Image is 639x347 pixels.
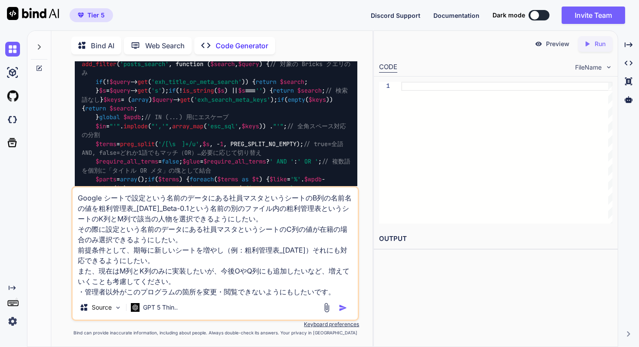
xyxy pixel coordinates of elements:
span: $in [96,122,106,130]
span: add_filter [82,60,116,68]
span: return [273,87,294,95]
span: "'" [273,122,283,130]
span: Documentation [433,12,479,19]
img: darkCloudIdeIcon [5,112,20,127]
span: as [242,175,249,183]
span: 'exh_title_or_meta_search' [151,78,242,86]
img: attachment [322,303,332,313]
img: chat [5,42,20,57]
span: $search [110,104,134,112]
span: $title_like [148,184,186,192]
span: return [85,104,106,112]
span: $search [297,87,322,95]
span: // IN (...) 用にエスケープ [144,113,229,121]
span: 1 [220,140,223,148]
button: Documentation [433,11,479,20]
img: settings [5,314,20,329]
span: global [99,113,120,121]
span: $query [152,96,173,103]
span: $keys [242,122,259,130]
span: $t [252,175,259,183]
span: array [131,96,149,103]
div: CODE [379,62,397,73]
span: $query [110,87,130,95]
button: Discord Support [371,11,420,20]
span: $keys [309,96,326,103]
span: ' OR ' [297,158,318,166]
h2: OUTPUT [374,229,618,249]
span: $s [203,140,210,148]
span: $s [238,87,245,95]
span: implode [123,122,148,130]
img: githubLight [5,89,20,103]
span: empty [288,96,305,103]
span: // 検索語なし [82,87,348,103]
span: if [96,78,103,86]
span: $require_all_terms [203,158,266,166]
span: $search [210,60,235,68]
span: $parts [96,175,116,183]
p: Web Search [145,40,185,51]
span: if [148,175,155,183]
span: 'posts_search' [120,60,169,68]
span: $t [116,184,123,192]
span: $terms [96,140,116,148]
span: FileName [575,63,602,72]
img: icon [339,304,347,312]
span: preg_split [120,140,155,148]
button: premiumTier 5 [70,8,113,22]
span: array_map [172,122,203,130]
span: "','" [151,122,169,130]
p: Source [92,303,112,312]
span: Discord Support [371,12,420,19]
p: GPT 5 Thin.. [143,303,178,312]
span: prepare [214,184,238,192]
span: // 全角スペース対応の分割 [82,122,346,139]
span: $require_all_terms [96,158,158,166]
span: $keys [103,96,121,103]
img: preview [535,40,542,48]
img: ai-studio [5,65,20,80]
span: $s [217,87,224,95]
span: 'esc_sql' [207,122,238,130]
span: is_string [183,87,214,95]
span: // 対象の Bricks クエリのみ [82,60,350,77]
span: 'exh_search_meta_keys' [194,96,270,103]
span: if [277,96,284,103]
span: Tier 5 [87,11,105,20]
span: $glue [183,158,200,166]
span: esc_like [85,184,113,192]
p: Preview [546,40,569,48]
span: '/[\s ]+/u' [158,140,199,148]
p: Bind can provide inaccurate information, including about people. Always double-check its answers.... [71,330,359,336]
span: $query [110,78,130,86]
img: chevron down [605,63,612,71]
span: $terms [217,175,238,183]
span: get [180,96,190,103]
span: $wpdb [123,113,141,121]
span: $terms [158,175,179,183]
p: Bind AI [91,40,114,51]
span: array [120,175,137,183]
span: get [137,78,148,86]
span: 's' [151,87,162,95]
p: Keyboard preferences [71,321,359,328]
button: Invite Team [562,7,625,24]
img: GPT 5 Thinking High [131,303,140,311]
p: Run [595,40,606,48]
img: premium [78,13,84,18]
span: $wpdb [190,184,207,192]
span: $search [280,78,304,86]
p: Code Generator [216,40,268,51]
span: get [137,87,148,95]
span: '%' [290,175,301,183]
span: $like [270,175,287,183]
textarea: Google シートで設定という名前のデータにある社員マスタというシートのB列の名前名の値を粗利管理表_[DATE]_Beta-0.1という名前の別のファイル内の粗利管理表というシートのK列とM... [73,187,358,295]
span: $s [99,87,106,95]
span: '%' [134,184,144,192]
span: false [162,158,179,166]
span: // true=全語AND, false=どれか1語でもマッチ（OR）…必要に応じて切り替え [82,140,343,157]
span: {$wpdb->posts} [245,184,294,192]
span: foreach [190,175,214,183]
span: ' AND ' [270,158,294,166]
